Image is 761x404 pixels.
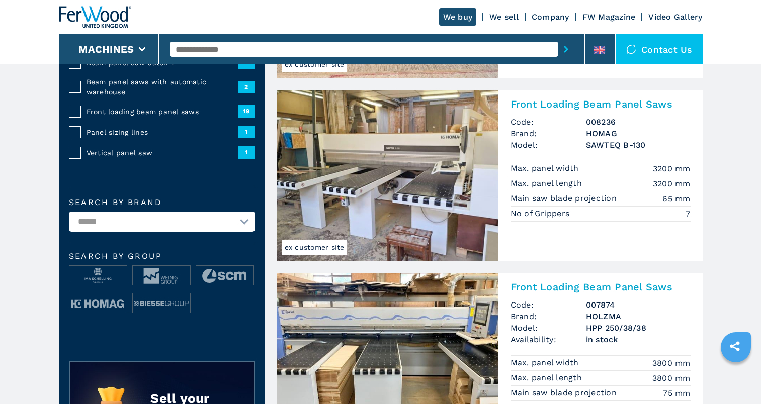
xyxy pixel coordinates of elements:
span: Panel sizing lines [87,127,238,137]
em: 65 mm [662,193,690,205]
span: Beam panel saws with automatic warehouse [87,77,238,97]
a: sharethis [722,334,747,359]
img: image [69,266,127,286]
span: Vertical panel saw [87,148,238,158]
p: Main saw blade projection [511,387,620,398]
span: ex customer site [282,57,347,72]
h3: SAWTEQ B-130 [586,139,691,151]
span: Search by group [69,252,255,260]
img: Contact us [626,44,636,54]
a: Front Loading Beam Panel Saws HOMAG SAWTEQ B-130ex customer siteFront Loading Beam Panel SawsCode... [277,90,703,261]
span: 2 [238,81,255,93]
span: 1 [238,126,255,138]
img: image [69,293,127,314]
span: in stock [586,334,691,345]
h3: HOMAG [586,128,691,139]
em: 3800 mm [652,357,691,369]
span: Availability: [511,334,586,345]
em: 3800 mm [652,372,691,384]
p: Max. panel length [511,178,585,189]
span: Model: [511,322,586,334]
h2: Front Loading Beam Panel Saws [511,281,691,293]
button: submit-button [558,38,574,61]
span: Code: [511,299,586,311]
h3: HPP 250/38/38 [586,322,691,334]
h3: 007874 [586,299,691,311]
img: image [196,266,253,286]
h3: 008236 [586,116,691,128]
h2: Front Loading Beam Panel Saws [511,98,691,110]
span: Code: [511,116,586,128]
button: Machines [78,43,134,55]
p: Max. panel width [511,357,581,368]
span: 19 [238,105,255,117]
h3: HOLZMA [586,311,691,322]
label: Search by brand [69,198,255,207]
span: Brand: [511,128,586,139]
p: Max. panel length [511,372,585,383]
p: Main saw blade projection [511,193,620,204]
a: FW Magazine [582,12,636,22]
a: Company [532,12,569,22]
em: 75 mm [663,387,690,399]
img: image [133,266,190,286]
em: 3200 mm [653,163,691,174]
a: We buy [439,8,477,26]
img: Front Loading Beam Panel Saws HOMAG SAWTEQ B-130 [277,90,498,261]
p: Max. panel width [511,163,581,174]
span: Model: [511,139,586,151]
em: 7 [686,208,690,220]
span: Front loading beam panel saws [87,107,238,117]
em: 3200 mm [653,178,691,189]
p: No of Grippers [511,208,572,219]
a: We sell [489,12,519,22]
a: Video Gallery [648,12,702,22]
img: Ferwood [59,6,131,28]
iframe: Chat [718,359,753,396]
span: 1 [238,146,255,158]
span: ex customer site [282,240,347,255]
img: image [133,293,190,314]
div: Contact us [616,34,703,64]
span: Brand: [511,311,586,322]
